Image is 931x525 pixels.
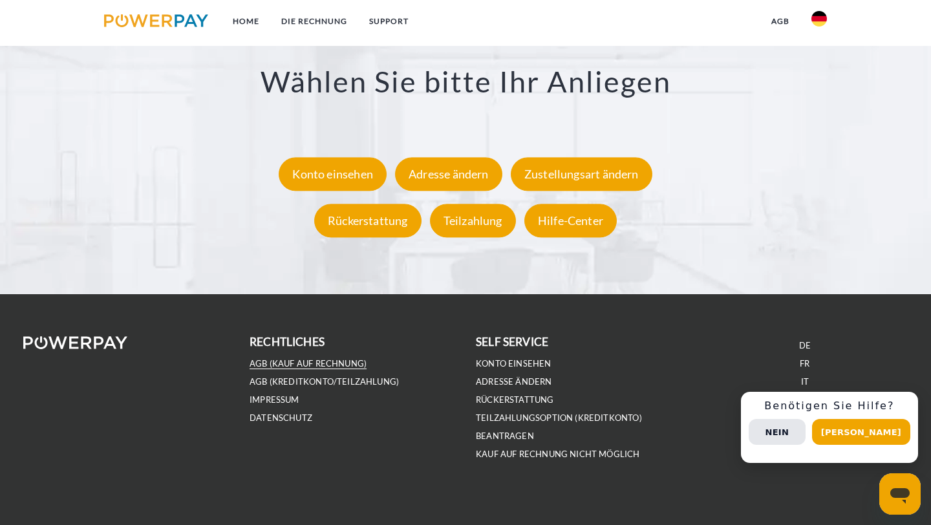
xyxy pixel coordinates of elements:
[760,10,800,33] a: agb
[430,204,516,237] div: Teilzahlung
[250,412,312,423] a: DATENSCHUTZ
[749,400,910,412] h3: Benötigen Sie Hilfe?
[250,335,325,348] b: rechtliches
[812,419,910,445] button: [PERSON_NAME]
[524,204,617,237] div: Hilfe-Center
[427,213,519,228] a: Teilzahlung
[395,157,502,191] div: Adresse ändern
[250,394,299,405] a: IMPRESSUM
[279,157,387,191] div: Konto einsehen
[270,10,358,33] a: DIE RECHNUNG
[476,394,554,405] a: Rückerstattung
[104,14,208,27] img: logo-powerpay.svg
[511,157,652,191] div: Zustellungsart ändern
[222,10,270,33] a: Home
[63,63,868,100] h3: Wählen Sie bitte Ihr Anliegen
[749,419,806,445] button: Nein
[250,376,399,387] a: AGB (Kreditkonto/Teilzahlung)
[23,336,127,349] img: logo-powerpay-white.svg
[476,412,642,442] a: Teilzahlungsoption (KREDITKONTO) beantragen
[879,473,921,515] iframe: Schaltfläche zum Öffnen des Messaging-Fensters
[358,10,420,33] a: SUPPORT
[476,358,551,369] a: Konto einsehen
[521,213,620,228] a: Hilfe-Center
[741,392,918,463] div: Schnellhilfe
[314,204,422,237] div: Rückerstattung
[476,335,548,348] b: self service
[476,376,552,387] a: Adresse ändern
[799,340,811,351] a: DE
[311,213,425,228] a: Rückerstattung
[801,376,809,387] a: IT
[800,358,809,369] a: FR
[392,167,506,181] a: Adresse ändern
[508,167,656,181] a: Zustellungsart ändern
[811,11,827,27] img: de
[250,358,367,369] a: AGB (Kauf auf Rechnung)
[275,167,390,181] a: Konto einsehen
[476,449,640,460] a: Kauf auf Rechnung nicht möglich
